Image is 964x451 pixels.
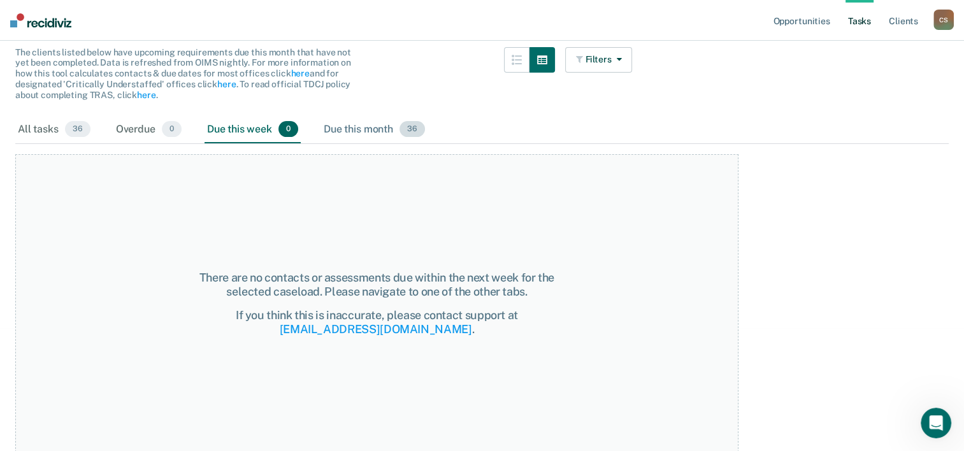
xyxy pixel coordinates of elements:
[10,13,71,27] img: Recidiviz
[291,68,309,78] a: here
[137,90,155,100] a: here
[399,121,425,138] span: 36
[205,116,301,144] div: Due this week0
[217,79,236,89] a: here
[196,308,557,336] div: If you think this is inaccurate, please contact support at .
[15,116,93,144] div: All tasks36
[921,408,951,438] iframe: Intercom live chat
[196,271,557,298] div: There are no contacts or assessments due within the next week for the selected caseload. Please n...
[565,47,633,73] button: Filters
[321,116,428,144] div: Due this month36
[113,116,184,144] div: Overdue0
[933,10,954,30] div: C S
[933,10,954,30] button: CS
[15,47,351,100] span: The clients listed below have upcoming requirements due this month that have not yet been complet...
[280,322,472,336] a: [EMAIL_ADDRESS][DOMAIN_NAME]
[162,121,182,138] span: 0
[65,121,90,138] span: 36
[278,121,298,138] span: 0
